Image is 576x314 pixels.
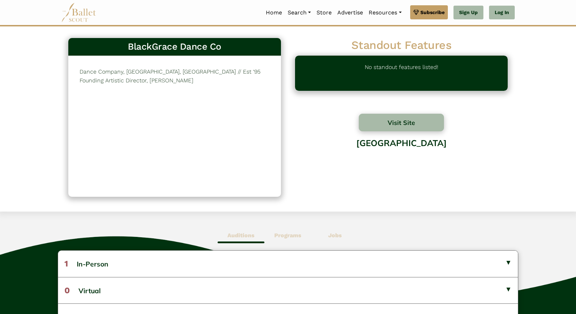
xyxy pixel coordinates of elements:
[80,67,270,85] p: Dance Company, [GEOGRAPHIC_DATA], [GEOGRAPHIC_DATA] // Est ‘95 Founding Artistic Director, [PERSO...
[366,5,404,20] a: Resources
[295,133,508,189] div: [GEOGRAPHIC_DATA]
[64,285,70,295] span: 0
[74,41,275,53] h3: BlackGrace Dance Co
[64,259,68,269] span: 1
[410,5,448,19] a: Subscribe
[359,114,444,131] button: Visit Site
[295,38,508,53] h2: Standout Features
[453,6,483,20] a: Sign Up
[263,5,285,20] a: Home
[58,277,518,303] button: 0Virtual
[334,5,366,20] a: Advertise
[413,8,419,16] img: gem.svg
[365,63,438,84] p: No standout features listed!
[489,6,515,20] a: Log In
[274,232,301,239] b: Programs
[420,8,445,16] span: Subscribe
[227,232,255,239] b: Auditions
[58,251,518,277] button: 1In-Person
[285,5,314,20] a: Search
[328,232,342,239] b: Jobs
[314,5,334,20] a: Store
